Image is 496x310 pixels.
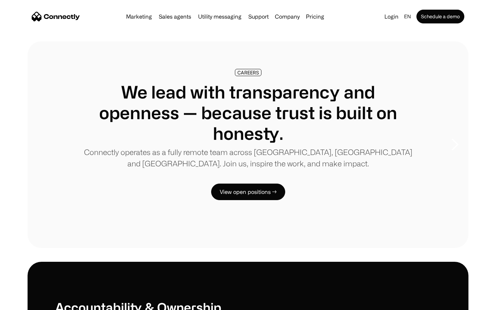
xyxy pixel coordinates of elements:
a: Utility messaging [195,14,244,19]
a: Support [246,14,271,19]
a: Login [382,12,401,21]
a: View open positions → [211,184,285,200]
div: en [401,12,415,21]
ul: Language list [14,298,41,308]
aside: Language selected: English [7,297,41,308]
h1: We lead with transparency and openness — because trust is built on honesty. [83,82,413,144]
div: next slide [441,110,468,179]
div: 1 of 8 [28,41,468,248]
a: Schedule a demo [416,10,464,23]
a: Pricing [303,14,327,19]
div: CAREERS [237,70,259,75]
a: Sales agents [156,14,194,19]
div: carousel [28,41,468,248]
div: Company [275,12,300,21]
p: Connectly operates as a fully remote team across [GEOGRAPHIC_DATA], [GEOGRAPHIC_DATA] and [GEOGRA... [83,146,413,169]
div: en [404,12,411,21]
div: Company [273,12,302,21]
a: home [32,11,80,22]
a: Marketing [123,14,155,19]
